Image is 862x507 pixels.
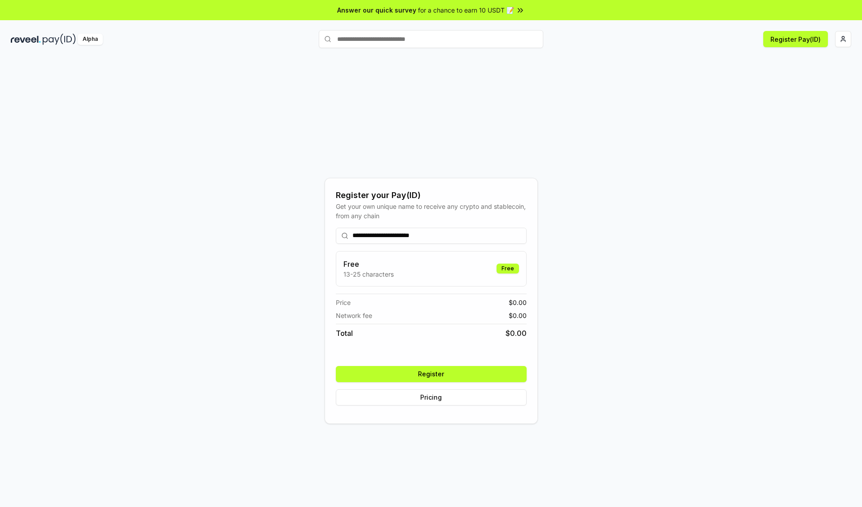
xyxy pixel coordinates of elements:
[509,311,527,320] span: $ 0.00
[509,298,527,307] span: $ 0.00
[43,34,76,45] img: pay_id
[336,389,527,406] button: Pricing
[336,311,372,320] span: Network fee
[11,34,41,45] img: reveel_dark
[343,259,394,269] h3: Free
[336,298,351,307] span: Price
[497,264,519,273] div: Free
[763,31,828,47] button: Register Pay(ID)
[343,269,394,279] p: 13-25 characters
[336,366,527,382] button: Register
[336,189,527,202] div: Register your Pay(ID)
[78,34,103,45] div: Alpha
[336,328,353,339] span: Total
[506,328,527,339] span: $ 0.00
[337,5,416,15] span: Answer our quick survey
[336,202,527,220] div: Get your own unique name to receive any crypto and stablecoin, from any chain
[418,5,514,15] span: for a chance to earn 10 USDT 📝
